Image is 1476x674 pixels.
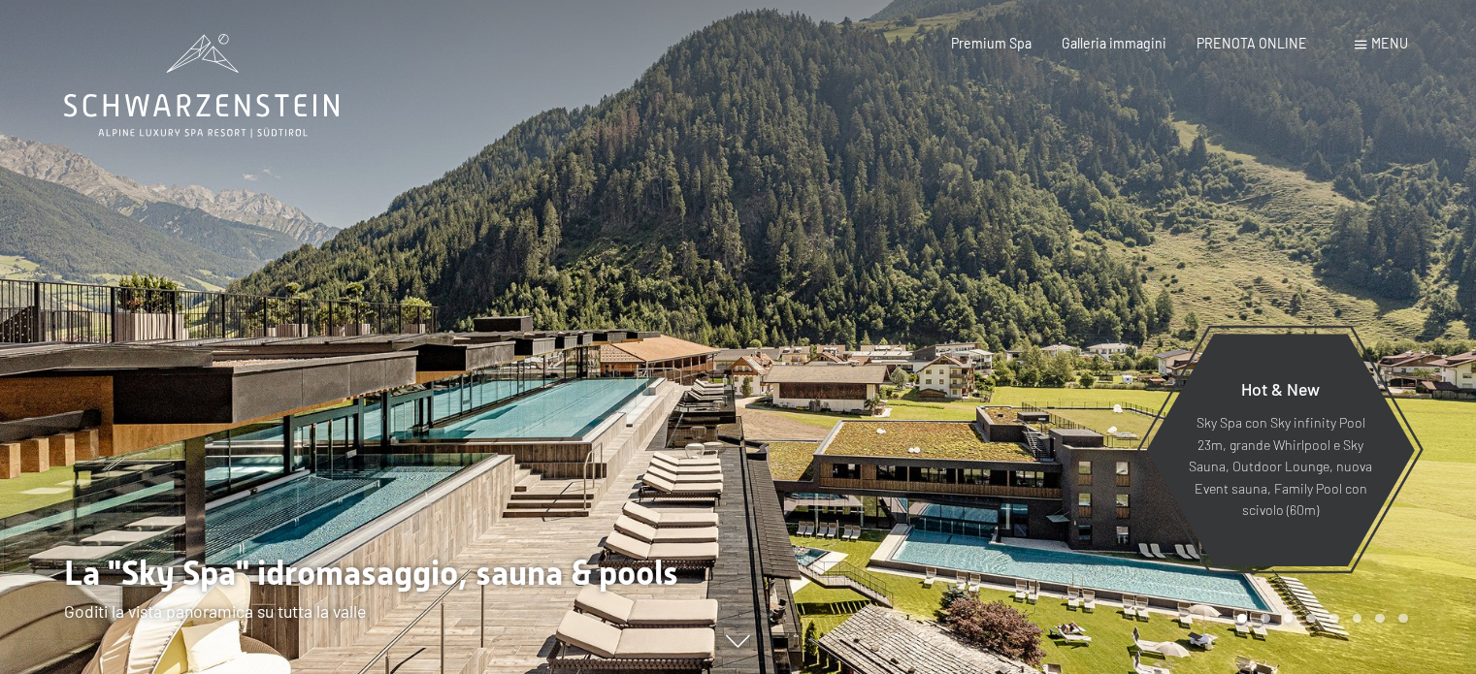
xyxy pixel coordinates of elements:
a: Hot & New Sky Spa con Sky infinity Pool 23m, grande Whirlpool e Sky Sauna, Outdoor Lounge, nuova ... [1145,333,1416,567]
a: Premium Spa [951,35,1032,51]
div: Carousel Page 1 (Current Slide) [1237,614,1247,624]
div: Carousel Page 6 [1353,614,1362,624]
div: Carousel Page 8 [1398,614,1408,624]
div: Carousel Pagination [1230,614,1407,624]
div: Carousel Page 3 [1284,614,1294,624]
div: Carousel Page 5 [1329,614,1339,624]
span: Hot & New [1241,378,1320,400]
span: Menu [1371,35,1408,51]
a: Galleria immagini [1062,35,1166,51]
div: Carousel Page 7 [1375,614,1385,624]
a: PRENOTA ONLINE [1197,35,1307,51]
div: Carousel Page 4 [1306,614,1316,624]
div: Carousel Page 2 [1261,614,1270,624]
p: Sky Spa con Sky infinity Pool 23m, grande Whirlpool e Sky Sauna, Outdoor Lounge, nuova Event saun... [1188,412,1373,522]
